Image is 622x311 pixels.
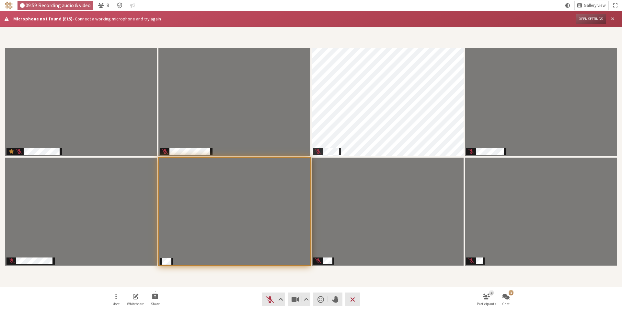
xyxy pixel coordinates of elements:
button: Close alert [608,14,617,24]
button: Audio settings [276,293,284,306]
span: Participants [477,302,496,306]
span: More [112,302,120,306]
button: Open menu [107,291,125,308]
div: Audio & video [17,1,94,10]
button: Change layout [575,1,608,10]
div: Meeting details Encryption enabled [114,1,125,10]
span: Recording audio & video [38,3,91,8]
button: Open settings [576,14,606,24]
span: Whiteboard [127,302,144,306]
button: Open chat [497,291,515,308]
span: Chat [502,302,510,306]
button: Stop video (Alt+V) [288,293,310,306]
button: Leave meeting [345,293,360,306]
button: Open participant list [96,1,112,10]
div: 8 [489,290,494,295]
button: Open shared whiteboard [127,291,145,308]
span: Share [151,302,160,306]
span: 8 [107,3,109,8]
button: Fullscreen [611,1,620,10]
div: - Connect a working microphone and try again [13,16,571,22]
button: Video setting [302,293,310,306]
span: 09:59 [26,3,37,8]
button: Start sharing [146,291,164,308]
strong: Microphone not found (E15) [13,16,73,22]
button: Open participant list [477,291,495,308]
span: Gallery view [584,3,606,8]
button: Send a reaction [313,293,328,306]
img: Iotum [5,2,13,9]
button: Unmute (Alt+A) [262,293,285,306]
button: Raise hand [328,293,342,306]
button: Conversation [128,1,137,10]
button: Using system theme [563,1,572,10]
div: 1 [509,290,513,295]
